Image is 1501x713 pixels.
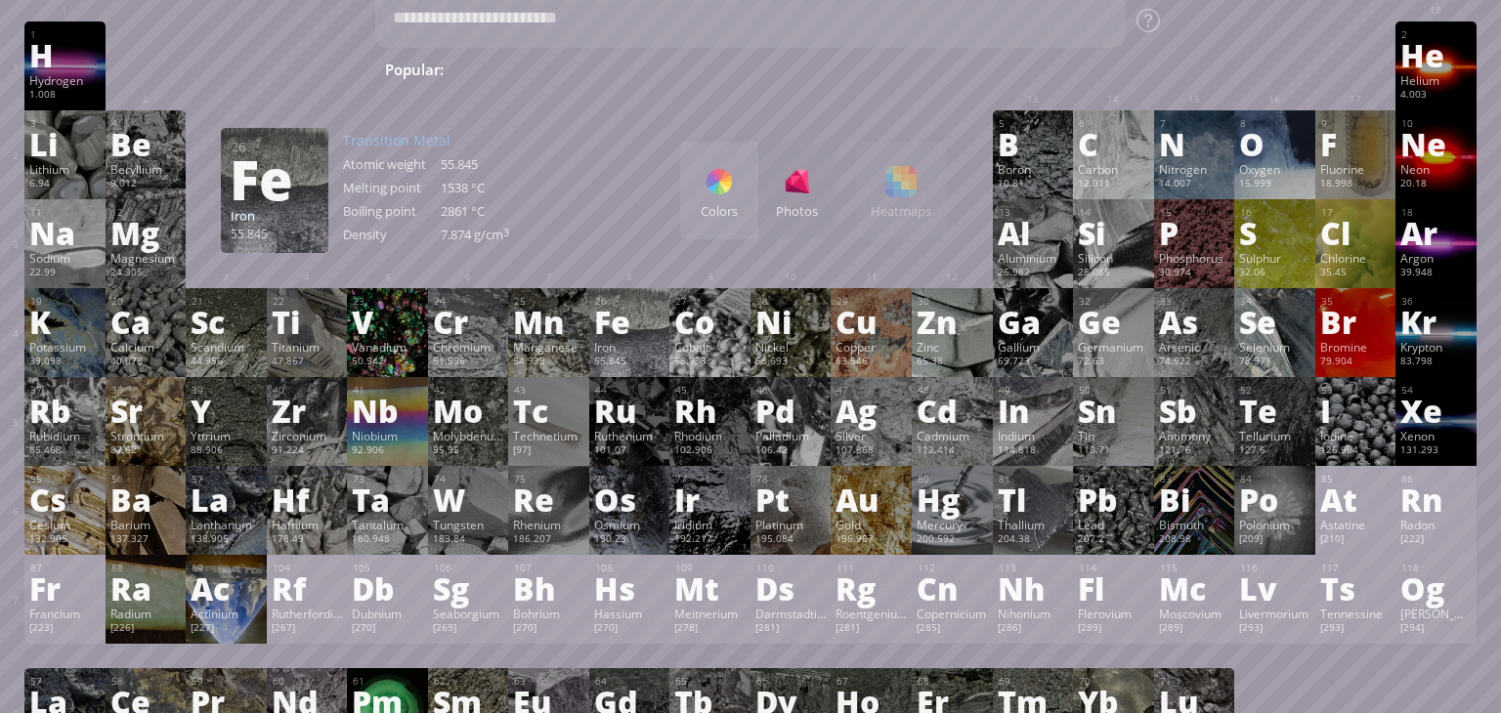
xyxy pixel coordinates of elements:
[191,483,262,515] div: La
[836,339,907,355] div: Copper
[1320,483,1392,515] div: At
[1078,266,1149,281] div: 28.085
[836,483,907,515] div: Au
[1320,266,1392,281] div: 35.45
[191,532,262,548] div: 138.905
[756,384,827,397] div: 46
[1401,384,1472,397] div: 54
[1320,250,1392,266] div: Chlorine
[1159,177,1230,192] div: 14.007
[433,355,504,370] div: 51.996
[1400,355,1472,370] div: 83.798
[756,473,827,485] div: 78
[352,395,423,426] div: Nb
[1160,206,1230,219] div: 15
[1320,443,1392,459] div: 126.904
[1078,355,1149,370] div: 72.63
[30,384,101,397] div: 37
[272,306,343,337] div: Ti
[755,428,827,443] div: Palladium
[998,428,1069,443] div: Indium
[594,483,665,515] div: Os
[433,483,504,515] div: W
[353,473,423,485] div: 73
[1320,517,1392,532] div: Astatine
[917,428,988,443] div: Cadmium
[998,128,1069,159] div: B
[1239,517,1310,532] div: Polonium
[1078,161,1149,177] div: Carbon
[675,473,746,485] div: 77
[998,161,1069,177] div: Boron
[1321,384,1392,397] div: 53
[192,384,262,397] div: 39
[1401,473,1472,485] div: 86
[882,69,888,82] sub: 2
[1159,128,1230,159] div: N
[110,161,182,177] div: Beryllium
[1400,128,1472,159] div: Ne
[998,395,1069,426] div: In
[1240,473,1310,485] div: 84
[998,250,1069,266] div: Aluminium
[1321,473,1392,485] div: 85
[272,339,343,355] div: Titanium
[30,295,101,308] div: 19
[1239,355,1310,370] div: 78.971
[998,266,1069,281] div: 26.982
[1240,295,1310,308] div: 34
[917,483,988,515] div: Hg
[1078,339,1149,355] div: Germanium
[513,428,584,443] div: Technetium
[29,217,101,248] div: Na
[1320,428,1392,443] div: Iodine
[674,355,746,370] div: 58.933
[594,339,665,355] div: Iron
[273,295,343,308] div: 22
[1320,339,1392,355] div: Bromine
[674,517,746,532] div: Iridium
[1320,161,1392,177] div: Fluorine
[434,384,504,397] div: 42
[273,473,343,485] div: 72
[433,443,504,459] div: 95.95
[30,117,101,130] div: 3
[1320,217,1392,248] div: Cl
[272,355,343,370] div: 47.867
[513,517,584,532] div: Rhenium
[1239,217,1310,248] div: S
[755,339,827,355] div: Nickel
[110,339,182,355] div: Calcium
[999,117,1069,130] div: 5
[1239,177,1310,192] div: 15.999
[513,395,584,426] div: Tc
[29,443,101,459] div: 85.468
[1400,217,1472,248] div: Ar
[917,443,988,459] div: 112.414
[1400,428,1472,443] div: Xenon
[513,483,584,515] div: Re
[755,517,827,532] div: Platinum
[1159,428,1230,443] div: Antimony
[110,517,182,532] div: Barium
[818,431,924,454] div: Silver
[1239,395,1310,426] div: Te
[1078,483,1149,515] div: Pb
[433,428,504,443] div: Molybdenum
[1400,483,1472,515] div: Rn
[29,250,101,266] div: Sodium
[29,355,101,370] div: 39.098
[909,69,915,82] sub: 4
[503,226,509,239] sup: 3
[1159,266,1230,281] div: 30.974
[352,443,423,459] div: 92.906
[1078,217,1149,248] div: Si
[999,384,1069,397] div: 49
[1160,295,1230,308] div: 33
[998,339,1069,355] div: Gallium
[231,207,319,225] div: Iron
[433,339,504,355] div: Chromium
[998,355,1069,370] div: 69.723
[594,428,665,443] div: Ruthenium
[999,473,1069,485] div: 81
